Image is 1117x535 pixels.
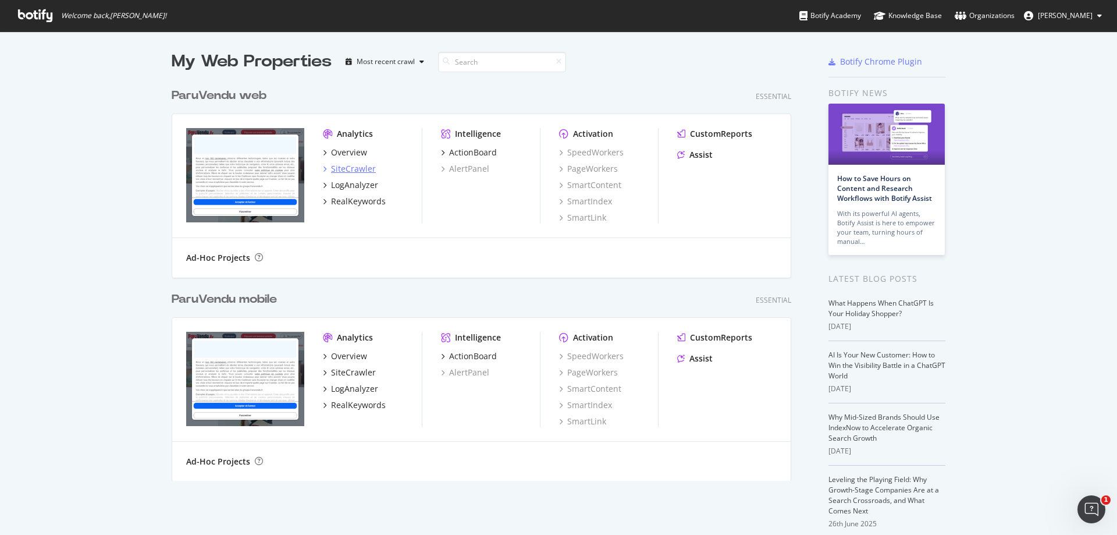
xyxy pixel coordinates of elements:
a: LogAnalyzer [323,179,378,191]
a: SmartIndex [559,196,612,207]
a: What Happens When ChatGPT Is Your Holiday Shopper? [828,298,934,318]
iframe: Intercom live chat [1077,495,1105,523]
a: SpeedWorkers [559,147,624,158]
div: RealKeywords [331,196,386,207]
input: Search [438,52,566,72]
span: Romain Lemenorel [1038,10,1093,20]
div: Knowledge Base [874,10,942,22]
a: SmartContent [559,179,621,191]
div: ActionBoard [449,350,497,362]
a: RealKeywords [323,399,386,411]
div: Assist [689,149,713,161]
a: AlertPanel [441,163,489,175]
div: Botify Chrome Plugin [840,56,922,68]
a: ParuVendu web [172,87,271,104]
a: PageWorkers [559,367,618,378]
a: Leveling the Playing Field: Why Growth-Stage Companies Are at a Search Crossroads, and What Comes... [828,474,939,516]
div: Ad-Hoc Projects [186,252,250,264]
div: Essential [756,91,791,101]
div: LogAnalyzer [331,179,378,191]
button: Most recent crawl [341,52,429,71]
span: Welcome back, [PERSON_NAME] ! [61,11,166,20]
a: Assist [677,149,713,161]
a: Overview [323,350,367,362]
div: CustomReports [690,128,752,140]
a: Overview [323,147,367,158]
img: www.paruvendu.fr [186,332,304,426]
a: SmartLink [559,212,606,224]
div: 26th June 2025 [828,519,945,529]
div: Analytics [337,332,373,343]
div: [DATE] [828,384,945,394]
div: Latest Blog Posts [828,272,945,285]
div: Intelligence [455,128,501,140]
div: Botify news [828,87,945,100]
a: SiteCrawler [323,163,376,175]
div: My Web Properties [172,50,332,73]
a: SmartContent [559,383,621,395]
a: SmartLink [559,416,606,427]
a: RealKeywords [323,196,386,207]
div: Organizations [955,10,1015,22]
a: ParuVendu mobile [172,291,282,308]
div: RealKeywords [331,399,386,411]
div: Overview [331,350,367,362]
a: SiteCrawler [323,367,376,378]
button: [PERSON_NAME] [1015,6,1111,25]
div: Essential [756,295,791,305]
span: 1 [1101,495,1111,505]
a: AlertPanel [441,367,489,378]
div: Assist [689,353,713,364]
div: ActionBoard [449,147,497,158]
div: CustomReports [690,332,752,343]
div: SiteCrawler [331,367,376,378]
div: [DATE] [828,446,945,456]
a: SmartIndex [559,399,612,411]
a: AI Is Your New Customer: How to Win the Visibility Battle in a ChatGPT World [828,350,945,381]
div: With its powerful AI agents, Botify Assist is here to empower your team, turning hours of manual… [837,209,936,246]
div: ParuVendu web [172,87,266,104]
a: How to Save Hours on Content and Research Workflows with Botify Assist [837,173,932,203]
div: [DATE] [828,321,945,332]
a: ActionBoard [441,147,497,158]
div: SiteCrawler [331,163,376,175]
a: SpeedWorkers [559,350,624,362]
div: Overview [331,147,367,158]
a: Why Mid-Sized Brands Should Use IndexNow to Accelerate Organic Search Growth [828,412,940,443]
a: LogAnalyzer [323,383,378,395]
div: ParuVendu mobile [172,291,277,308]
img: How to Save Hours on Content and Research Workflows with Botify Assist [828,104,945,165]
a: ActionBoard [441,350,497,362]
div: Intelligence [455,332,501,343]
div: Activation [573,332,613,343]
a: PageWorkers [559,163,618,175]
a: Botify Chrome Plugin [828,56,922,68]
a: CustomReports [677,128,752,140]
div: Analytics [337,128,373,140]
img: www.paruvendu.fr [186,128,304,222]
a: Assist [677,353,713,364]
div: LogAnalyzer [331,383,378,395]
div: Ad-Hoc Projects [186,456,250,467]
div: Botify Academy [799,10,861,22]
div: grid [172,73,801,481]
a: CustomReports [677,332,752,343]
div: Most recent crawl [357,58,415,65]
div: Activation [573,128,613,140]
